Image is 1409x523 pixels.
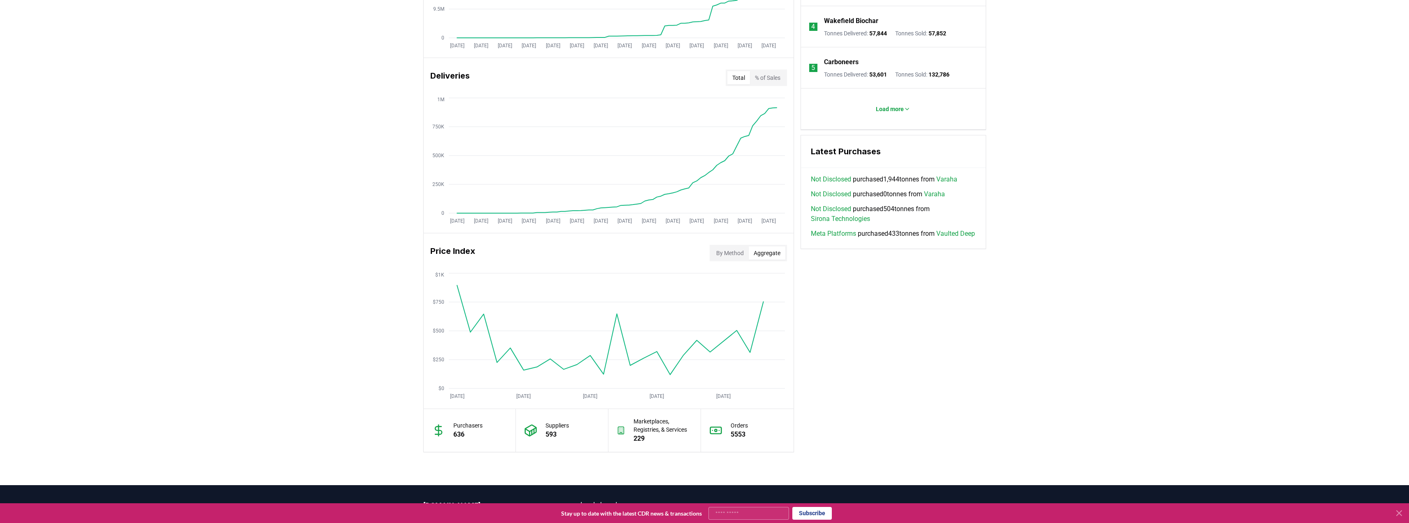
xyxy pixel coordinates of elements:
tspan: [DATE] [569,218,584,224]
button: By Method [711,246,749,260]
tspan: 750K [432,124,444,130]
tspan: 500K [432,153,444,158]
tspan: [DATE] [594,43,608,49]
button: Total [727,71,750,84]
a: Sirona Technologies [811,214,870,224]
span: 53,601 [869,71,887,78]
tspan: [DATE] [761,218,776,224]
tspan: [DATE] [665,43,680,49]
a: Varaha [936,174,957,184]
tspan: [DATE] [713,218,728,224]
tspan: [DATE] [641,43,656,49]
p: 229 [634,434,692,444]
tspan: [DATE] [689,218,704,224]
h3: Latest Purchases [811,145,976,158]
tspan: [DATE] [522,43,536,49]
p: Suppliers [545,421,569,430]
tspan: [DATE] [594,218,608,224]
tspan: $250 [433,357,444,363]
a: Leaderboards [580,500,705,510]
tspan: [DATE] [689,43,704,49]
tspan: [DATE] [498,218,512,224]
tspan: $750 [433,299,444,305]
tspan: [DATE] [516,393,531,399]
span: 57,852 [929,30,946,37]
a: Meta Platforms [811,229,856,239]
a: Not Disclosed [811,174,851,184]
p: 4 [811,22,815,32]
a: Wakefield Biochar [824,16,878,26]
tspan: [DATE] [650,393,664,399]
p: Tonnes Sold : [895,70,949,79]
tspan: [DATE] [641,218,656,224]
tspan: 250K [432,181,444,187]
p: 593 [545,430,569,439]
span: 132,786 [929,71,949,78]
tspan: [DATE] [761,43,776,49]
button: Aggregate [749,246,785,260]
tspan: [DATE] [545,43,560,49]
p: [DOMAIN_NAME] [423,500,548,511]
tspan: 9.5M [433,6,444,12]
tspan: $0 [439,386,444,391]
tspan: [DATE] [665,218,680,224]
tspan: [DATE] [583,393,597,399]
tspan: [DATE] [474,218,488,224]
span: purchased 1,944 tonnes from [811,174,957,184]
p: Load more [876,105,904,113]
h3: Price Index [430,245,475,261]
button: Load more [869,101,917,117]
tspan: [DATE] [450,393,464,399]
span: 57,844 [869,30,887,37]
a: Carboneers [824,57,859,67]
tspan: $500 [433,328,444,334]
button: % of Sales [750,71,785,84]
tspan: [DATE] [737,43,752,49]
p: 5553 [731,430,748,439]
span: purchased 0 tonnes from [811,189,945,199]
tspan: [DATE] [522,218,536,224]
tspan: $1K [435,272,444,278]
tspan: [DATE] [474,43,488,49]
tspan: [DATE] [450,43,464,49]
tspan: [DATE] [450,218,464,224]
tspan: 0 [441,210,444,216]
p: Tonnes Delivered : [824,29,887,37]
a: Varaha [924,189,945,199]
tspan: 0 [441,35,444,41]
tspan: [DATE] [545,218,560,224]
a: Not Disclosed [811,189,851,199]
p: Marketplaces, Registries, & Services [634,417,692,434]
tspan: [DATE] [713,43,728,49]
tspan: 1M [437,97,444,102]
span: purchased 504 tonnes from [811,204,976,224]
tspan: [DATE] [737,218,752,224]
p: Orders [731,421,748,430]
a: Vaulted Deep [936,229,975,239]
p: Tonnes Delivered : [824,70,887,79]
p: Purchasers [453,421,483,430]
p: 5 [811,63,815,73]
span: purchased 433 tonnes from [811,229,975,239]
h3: Deliveries [430,70,470,86]
tspan: [DATE] [617,43,632,49]
p: 636 [453,430,483,439]
p: Tonnes Sold : [895,29,946,37]
a: Not Disclosed [811,204,851,214]
tspan: [DATE] [716,393,731,399]
tspan: [DATE] [617,218,632,224]
tspan: [DATE] [498,43,512,49]
tspan: [DATE] [569,43,584,49]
